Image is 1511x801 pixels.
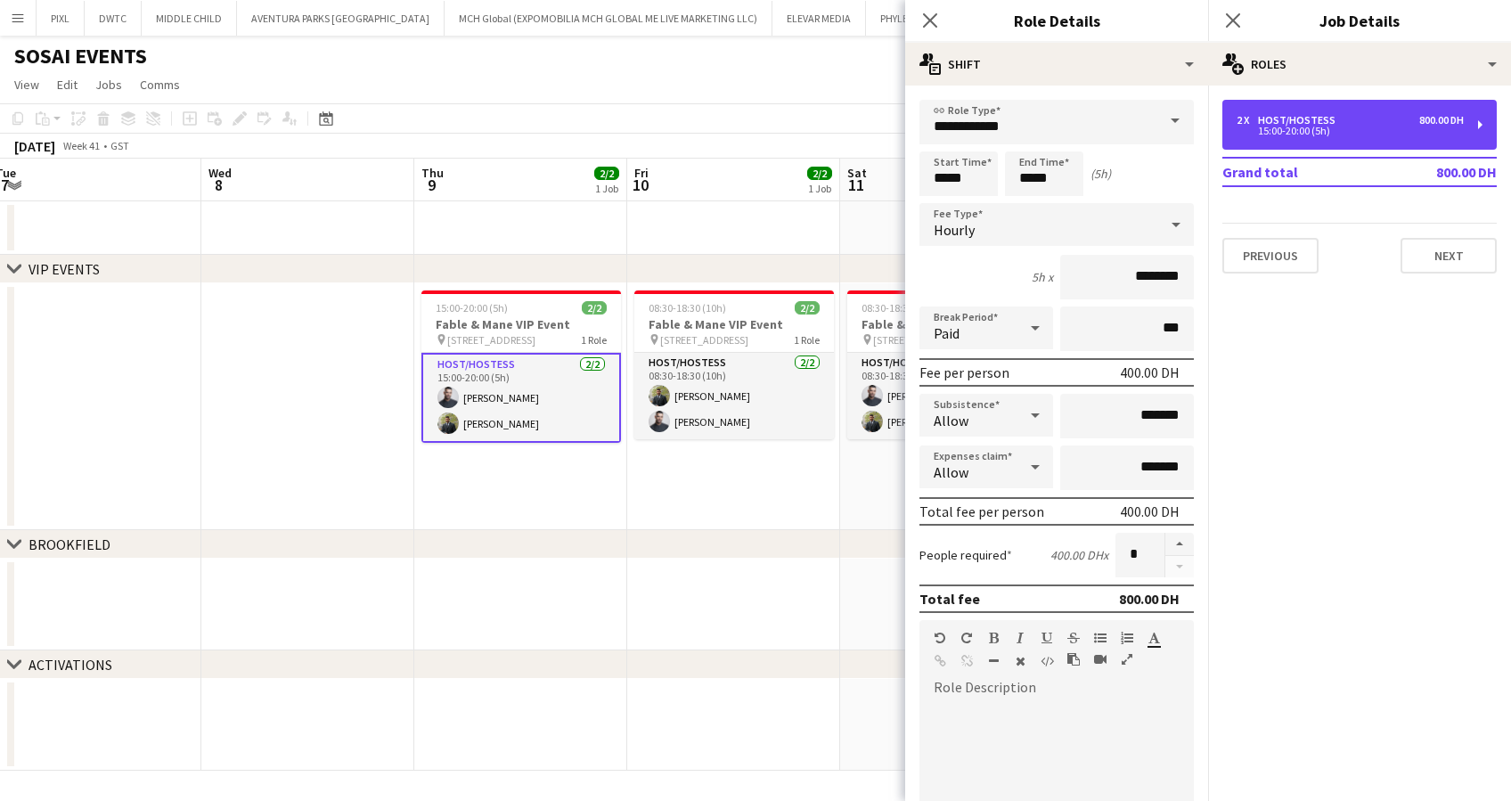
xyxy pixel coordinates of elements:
div: Total fee [919,590,980,608]
app-card-role: Host/Hostess2/208:30-18:30 (10h)[PERSON_NAME][PERSON_NAME] [847,353,1047,439]
span: 8 [206,175,232,195]
span: View [14,77,39,93]
span: 2/2 [795,301,820,315]
div: VIP EVENTS [29,260,100,278]
span: 15:00-20:00 (5h) [436,301,508,315]
span: Allow [934,412,968,429]
button: Previous [1222,238,1319,274]
a: Comms [133,73,187,96]
span: Allow [934,463,968,481]
div: 800.00 DH [1119,590,1180,608]
span: 2/2 [807,167,832,180]
h3: Fable & Mane VIP Event [634,316,834,332]
app-card-role: Host/Hostess2/215:00-20:00 (5h)[PERSON_NAME][PERSON_NAME] [421,353,621,443]
button: Redo [960,631,973,645]
span: 08:30-18:30 (10h) [649,301,726,315]
div: Roles [1208,43,1511,86]
td: 800.00 DH [1384,158,1497,186]
td: Grand total [1222,158,1384,186]
div: GST [110,139,129,152]
div: 400.00 DH [1120,503,1180,520]
button: Insert video [1094,652,1107,666]
app-card-role: Host/Hostess2/208:30-18:30 (10h)[PERSON_NAME][PERSON_NAME] [634,353,834,439]
button: DWTC [85,1,142,36]
h3: Fable & Mane VIP Event [847,316,1047,332]
button: MIDDLE CHILD [142,1,237,36]
button: Unordered List [1094,631,1107,645]
button: Bold [987,631,1000,645]
div: Total fee per person [919,503,1044,520]
div: Host/Hostess [1258,114,1343,127]
button: HTML Code [1041,654,1053,668]
button: Next [1401,238,1497,274]
div: 1 Job [808,182,831,195]
app-job-card: 08:30-18:30 (10h)2/2Fable & Mane VIP Event [STREET_ADDRESS]1 RoleHost/Hostess2/208:30-18:30 (10h)... [634,290,834,439]
a: View [7,73,46,96]
span: 1 Role [794,333,820,347]
span: Wed [208,165,232,181]
button: Italic [1014,631,1026,645]
span: [STREET_ADDRESS] [660,333,748,347]
app-job-card: 15:00-20:00 (5h)2/2Fable & Mane VIP Event [STREET_ADDRESS]1 RoleHost/Hostess2/215:00-20:00 (5h)[P... [421,290,621,443]
div: 800.00 DH [1419,114,1464,127]
label: People required [919,547,1012,563]
div: BROOKFIELD [29,535,110,553]
button: Clear Formatting [1014,654,1026,668]
span: 11 [845,175,867,195]
button: Underline [1041,631,1053,645]
h3: Fable & Mane VIP Event [421,316,621,332]
div: 400.00 DH x [1050,547,1108,563]
span: Week 41 [59,139,103,152]
button: Strikethrough [1067,631,1080,645]
span: [STREET_ADDRESS] [447,333,535,347]
span: Sat [847,165,867,181]
div: 2 x [1237,114,1258,127]
div: (5h) [1090,166,1111,182]
button: PIXL [37,1,85,36]
button: Undo [934,631,946,645]
button: Paste as plain text [1067,652,1080,666]
span: 08:30-18:30 (10h) [862,301,939,315]
button: Text Color [1148,631,1160,645]
span: 10 [632,175,649,195]
div: Shift [905,43,1208,86]
span: 2/2 [582,301,607,315]
div: Fee per person [919,364,1009,381]
button: ELEVAR MEDIA [772,1,866,36]
button: Fullscreen [1121,652,1133,666]
h3: Job Details [1208,9,1511,32]
span: 2/2 [594,167,619,180]
button: Horizontal Line [987,654,1000,668]
span: 9 [419,175,444,195]
h3: Role Details [905,9,1208,32]
span: [STREET_ADDRESS] [873,333,961,347]
button: Ordered List [1121,631,1133,645]
div: 1 Job [595,182,618,195]
button: Increase [1165,533,1194,556]
span: Jobs [95,77,122,93]
span: Paid [934,324,960,342]
h1: SOSAI EVENTS [14,43,147,69]
app-job-card: 08:30-18:30 (10h)2/2Fable & Mane VIP Event [STREET_ADDRESS]1 RoleHost/Hostess2/208:30-18:30 (10h)... [847,290,1047,439]
span: Fri [634,165,649,181]
div: 5h x [1032,269,1053,285]
span: Thu [421,165,444,181]
span: Hourly [934,221,975,239]
div: [DATE] [14,137,55,155]
span: Comms [140,77,180,93]
a: Edit [50,73,85,96]
span: Edit [57,77,78,93]
button: MCH Global (EXPOMOBILIA MCH GLOBAL ME LIVE MARKETING LLC) [445,1,772,36]
span: 1 Role [581,333,607,347]
div: ACTIVATIONS [29,656,112,674]
div: 15:00-20:00 (5h) [1237,127,1464,135]
button: PHYLEAS [866,1,935,36]
div: 400.00 DH [1120,364,1180,381]
button: AVENTURA PARKS [GEOGRAPHIC_DATA] [237,1,445,36]
a: Jobs [88,73,129,96]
